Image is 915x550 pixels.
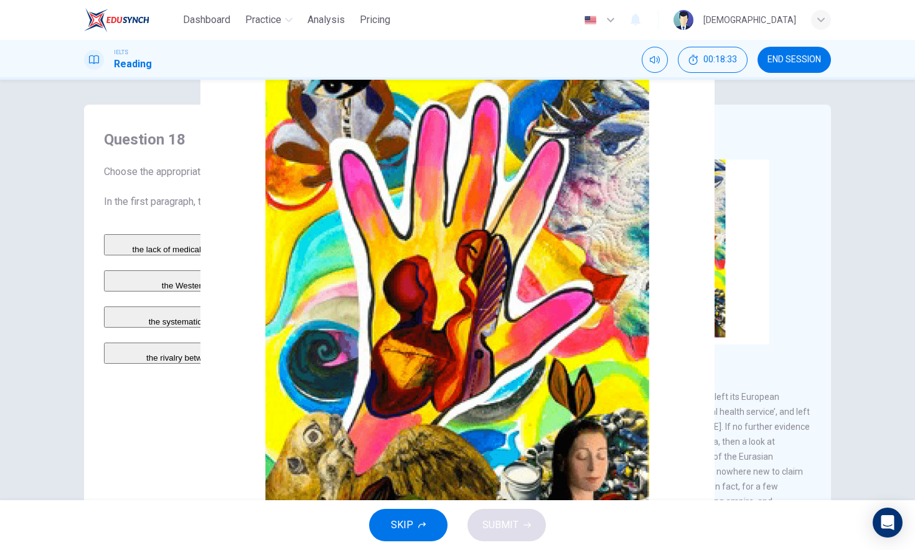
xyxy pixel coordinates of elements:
[307,12,345,27] span: Analysis
[360,12,390,27] span: Pricing
[767,55,821,65] span: END SESSION
[114,48,128,57] span: IELTS
[583,16,598,25] img: en
[703,12,796,27] div: [DEMOGRAPHIC_DATA]
[873,508,903,538] div: Open Intercom Messenger
[84,7,149,32] img: EduSynch logo
[678,47,748,73] div: Hide
[245,12,281,27] span: Practice
[673,10,693,30] img: Profile picture
[642,47,668,73] div: Mute
[703,55,737,65] span: 00:18:33
[114,57,152,72] h1: Reading
[183,12,230,27] span: Dashboard
[391,516,413,534] span: SKIP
